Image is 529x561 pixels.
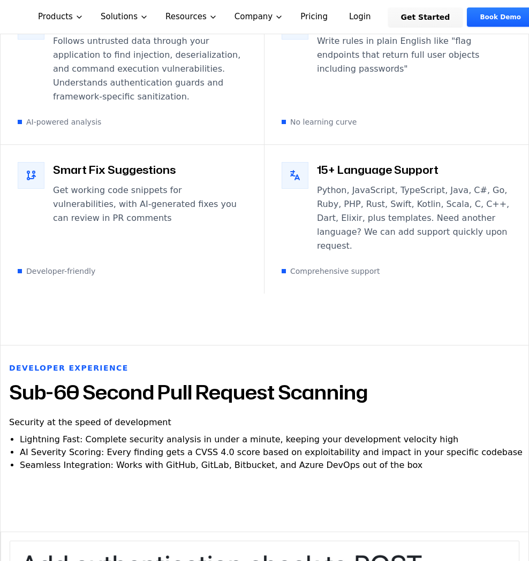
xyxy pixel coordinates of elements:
span: Lightning Fast: Complete security analysis in under a minute, keeping your development velocity high [20,434,458,444]
span: AI-powered analysis [26,117,101,127]
span: Seamless Integration: Works with GitHub, GitLab, Bitbucket, and Azure DevOps out of the box [20,460,422,470]
span: Developer-friendly [26,266,95,276]
span: AI Severity Scoring: Every finding gets a CVSS 4.0 score based on exploitability and impact in yo... [20,447,523,457]
a: Get Started [388,7,463,27]
p: Security at the speed of development [9,416,171,429]
span: No learning curve [290,117,357,127]
h3: 15+ Language Support [317,162,511,177]
h3: Smart Fix Suggestions [53,162,247,177]
h6: Developer Experience [9,363,129,373]
p: Follows untrusted data through your application to find injection, deserialization, and command e... [53,34,247,104]
a: Login [336,7,384,27]
p: Python, JavaScript, TypeScript, Java, C#, Go, Ruby, PHP, Rust, Swift, Kotlin, Scala, C, C++, Dart... [317,183,511,253]
p: Get working code snippets for vulnerabilities, with AI-generated fixes you can review in PR comments [53,183,247,225]
h2: Sub-60 Second Pull Request Scanning [9,382,368,403]
span: Comprehensive support [290,266,380,276]
p: Write rules in plain English like "flag endpoints that return full user objects including passwords" [317,34,511,76]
